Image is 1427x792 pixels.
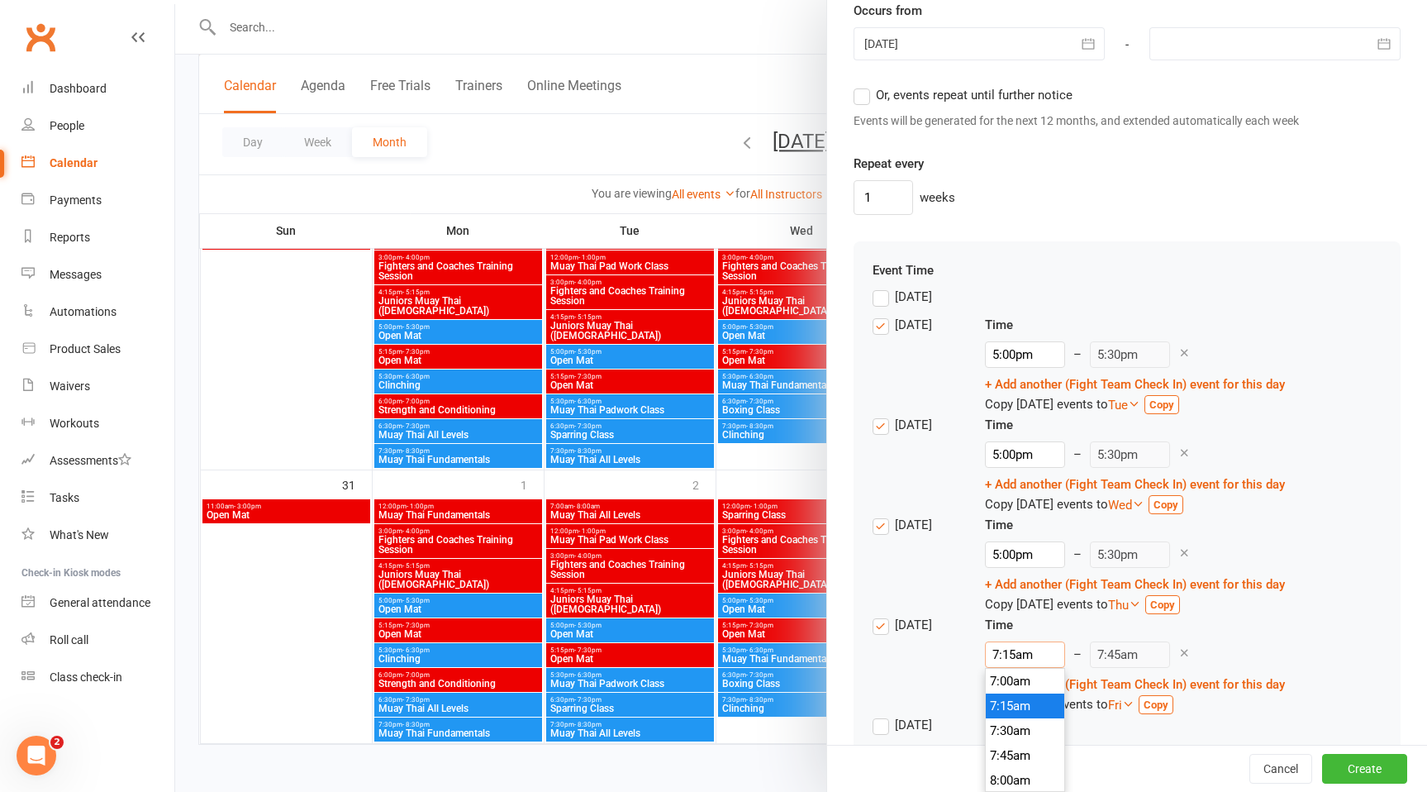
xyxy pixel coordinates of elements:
[895,287,932,304] div: [DATE]
[21,182,174,219] a: Payments
[21,145,174,182] a: Calendar
[21,368,174,405] a: Waivers
[50,528,109,542] div: What's New
[50,417,99,430] div: Workouts
[854,1,922,21] label: Occurs from
[21,659,174,696] a: Class kiosk mode
[50,670,122,684] div: Class check-in
[985,515,1285,535] div: Time
[21,293,174,331] a: Automations
[854,154,924,174] label: Repeat every
[50,491,79,504] div: Tasks
[1073,345,1082,365] div: –
[985,415,1285,435] div: Time
[50,156,98,169] div: Calendar
[895,315,932,332] div: [DATE]
[1153,499,1178,511] strong: Copy
[21,331,174,368] a: Product Sales
[1073,645,1082,665] div: –
[1249,754,1312,784] button: Cancel
[17,736,56,775] iframe: Intercom live chat
[21,256,174,293] a: Messages
[985,615,1285,635] div: Time
[20,17,61,58] a: Clubworx
[1322,754,1407,784] button: Create
[21,70,174,107] a: Dashboard
[895,515,932,532] div: [DATE]
[21,479,174,517] a: Tasks
[985,694,1285,715] div: Copy [DATE] events to
[1144,699,1168,711] strong: Copy
[1108,698,1134,713] a: Fri
[986,743,1065,768] li: 7:45am
[895,415,932,432] div: [DATE]
[985,377,1285,392] a: + Add another (Fight Team Check In) event for this day
[895,743,932,761] div: [DATE]
[50,379,90,393] div: Waivers
[21,219,174,256] a: Reports
[876,85,1073,103] span: Or, events repeat until further notice
[895,715,932,732] div: [DATE]
[21,584,174,622] a: General attendance kiosk mode
[985,594,1285,615] div: Copy [DATE] events to
[50,596,150,609] div: General attendance
[21,405,174,442] a: Workouts
[21,622,174,659] a: Roll call
[21,442,174,479] a: Assessments
[1108,598,1141,613] a: Thu
[985,394,1285,415] div: Copy [DATE] events to
[50,454,131,467] div: Assessments
[21,107,174,145] a: People
[50,736,64,749] span: 2
[985,477,1285,492] a: + Add another (Fight Team Check In) event for this day
[1150,599,1175,611] strong: Copy
[986,669,1065,694] li: 7:00am
[1108,398,1140,413] a: Tue
[985,494,1285,515] div: Copy [DATE] events to
[920,188,955,208] div: weeks
[985,577,1285,592] a: + Add another (Fight Team Check In) event for this day
[50,231,90,244] div: Reports
[50,193,102,207] div: Payments
[50,268,102,281] div: Messages
[985,315,1285,335] div: Time
[1108,498,1144,513] a: Wed
[1104,27,1150,62] div: -
[895,615,932,632] div: [DATE]
[50,119,84,132] div: People
[1073,445,1082,465] div: –
[1149,398,1174,411] strong: Copy
[873,260,934,280] label: Event Time
[986,694,1065,718] li: 7:15am
[21,517,174,554] a: What's New
[50,633,88,646] div: Roll call
[50,342,121,355] div: Product Sales
[986,718,1065,743] li: 7:30am
[1073,545,1082,565] div: –
[50,82,107,95] div: Dashboard
[50,305,117,318] div: Automations
[985,677,1285,692] a: + Add another (Fight Team Check In) event for this day
[854,112,1401,130] div: Events will be generated for the next 12 months, and extended automatically each week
